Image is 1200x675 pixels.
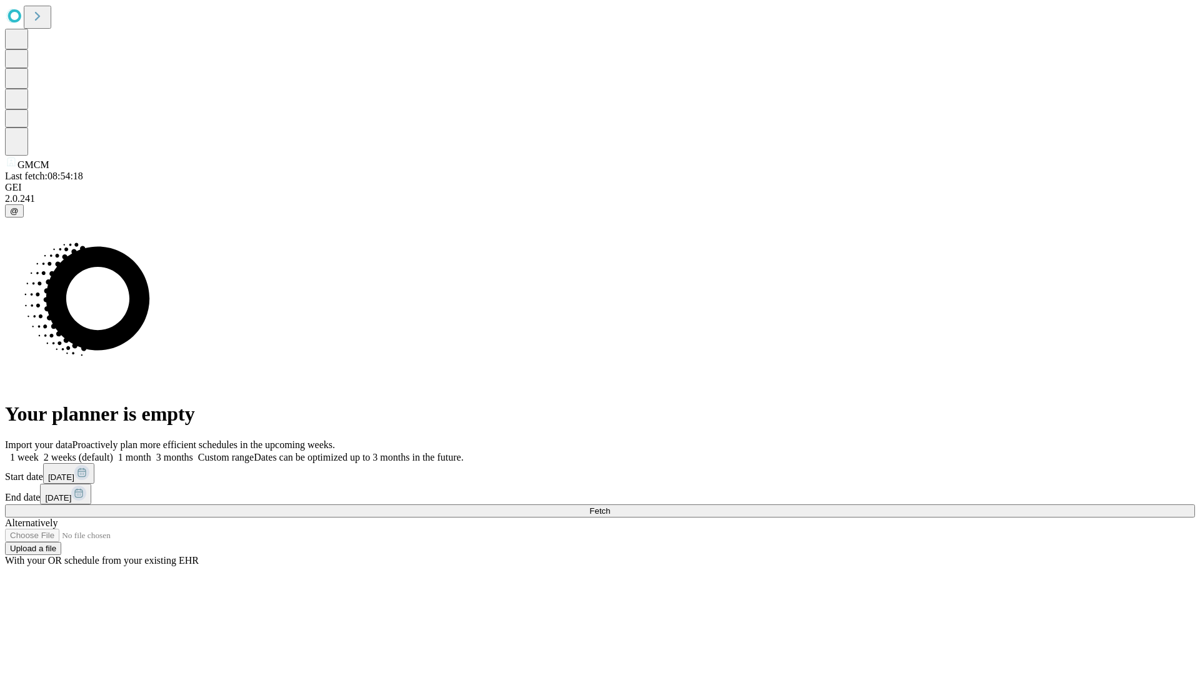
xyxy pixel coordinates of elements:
[254,452,463,462] span: Dates can be optimized up to 3 months in the future.
[5,484,1195,504] div: End date
[72,439,335,450] span: Proactively plan more efficient schedules in the upcoming weeks.
[5,542,61,555] button: Upload a file
[5,402,1195,426] h1: Your planner is empty
[5,182,1195,193] div: GEI
[45,493,71,502] span: [DATE]
[5,204,24,217] button: @
[43,463,94,484] button: [DATE]
[5,193,1195,204] div: 2.0.241
[44,452,113,462] span: 2 weeks (default)
[5,517,57,528] span: Alternatively
[5,439,72,450] span: Import your data
[17,159,49,170] span: GMCM
[198,452,254,462] span: Custom range
[5,504,1195,517] button: Fetch
[589,506,610,516] span: Fetch
[5,463,1195,484] div: Start date
[5,171,83,181] span: Last fetch: 08:54:18
[156,452,193,462] span: 3 months
[118,452,151,462] span: 1 month
[48,472,74,482] span: [DATE]
[10,452,39,462] span: 1 week
[40,484,91,504] button: [DATE]
[5,555,199,566] span: With your OR schedule from your existing EHR
[10,206,19,216] span: @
